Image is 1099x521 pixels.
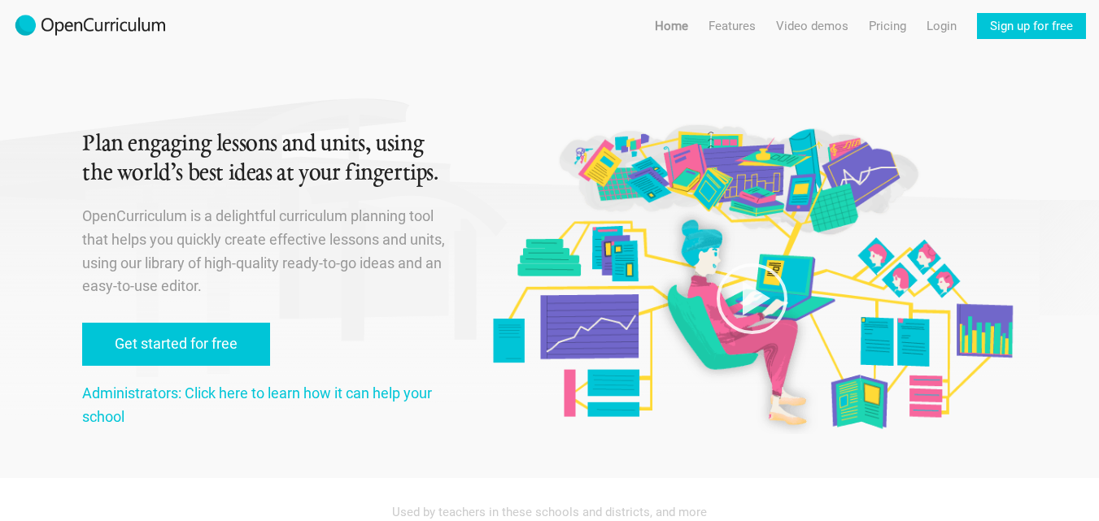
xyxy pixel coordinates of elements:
a: Pricing [869,13,906,39]
a: Home [655,13,688,39]
a: Sign up for free [977,13,1086,39]
h1: Plan engaging lessons and units, using the world’s best ideas at your fingertips. [82,130,450,189]
a: Administrators: Click here to learn how it can help your school [82,384,432,425]
a: Features [709,13,756,39]
p: OpenCurriculum is a delightful curriculum planning tool that helps you quickly create effective l... [82,205,450,298]
a: Video demos [776,13,848,39]
a: Login [927,13,957,39]
a: Get started for free [82,323,270,366]
img: 2017-logo-m.png [13,13,168,39]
